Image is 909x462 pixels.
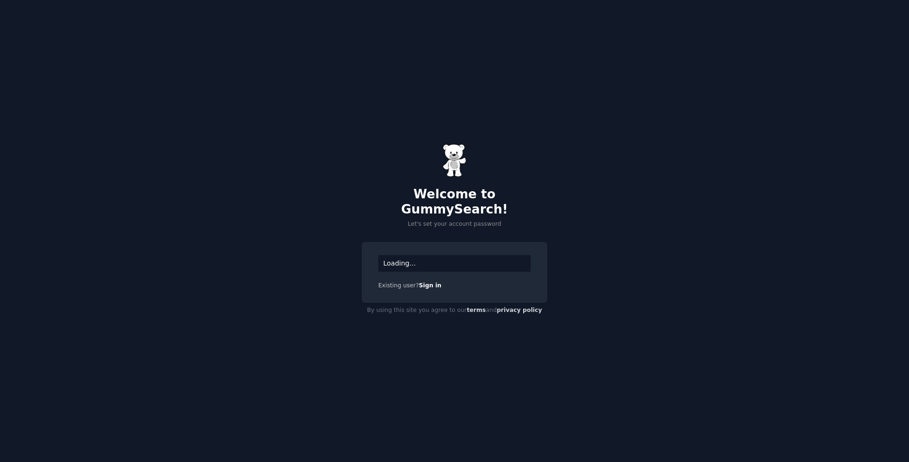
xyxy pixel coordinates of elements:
span: Existing user? [378,282,419,289]
img: Gummy Bear [443,144,466,177]
a: privacy policy [497,307,542,313]
a: Sign in [419,282,442,289]
div: By using this site you agree to our and [362,303,547,318]
div: Loading... [378,255,531,272]
a: terms [467,307,486,313]
p: Let's set your account password [362,220,547,229]
h2: Welcome to GummySearch! [362,187,547,217]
